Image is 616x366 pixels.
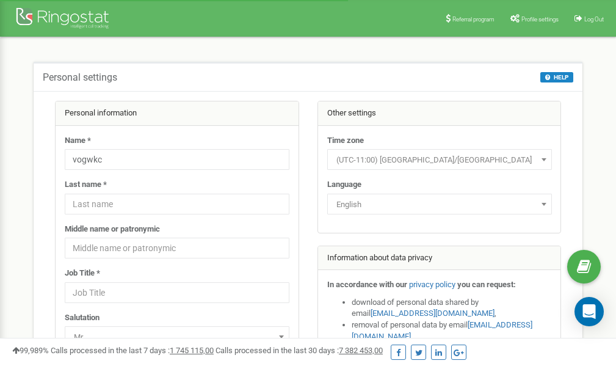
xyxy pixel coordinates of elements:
span: (UTC-11:00) Pacific/Midway [327,149,552,170]
u: 1 745 115,00 [170,346,214,355]
span: (UTC-11:00) Pacific/Midway [332,152,548,169]
label: Job Title * [65,268,100,279]
u: 7 382 453,00 [339,346,383,355]
div: Open Intercom Messenger [574,297,604,326]
span: Referral program [452,16,495,23]
span: 99,989% [12,346,49,355]
h5: Personal settings [43,72,117,83]
label: Salutation [65,312,100,324]
div: Information about data privacy [318,246,561,271]
span: Mr. [69,329,285,346]
input: Middle name or patronymic [65,238,289,258]
input: Last name [65,194,289,214]
li: removal of personal data by email , [352,320,552,342]
input: Name [65,149,289,170]
strong: In accordance with our [327,280,407,289]
label: Last name * [65,179,107,191]
span: Mr. [65,326,289,347]
span: English [332,196,548,213]
label: Language [327,179,361,191]
span: Profile settings [521,16,559,23]
span: Calls processed in the last 30 days : [216,346,383,355]
label: Time zone [327,135,364,147]
span: Log Out [584,16,604,23]
span: English [327,194,552,214]
div: Other settings [318,101,561,126]
a: privacy policy [409,280,455,289]
label: Middle name or patronymic [65,224,160,235]
li: download of personal data shared by email , [352,297,552,320]
label: Name * [65,135,91,147]
span: Calls processed in the last 7 days : [51,346,214,355]
button: HELP [540,72,573,82]
a: [EMAIL_ADDRESS][DOMAIN_NAME] [371,309,495,318]
input: Job Title [65,282,289,303]
div: Personal information [56,101,299,126]
strong: you can request: [457,280,516,289]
